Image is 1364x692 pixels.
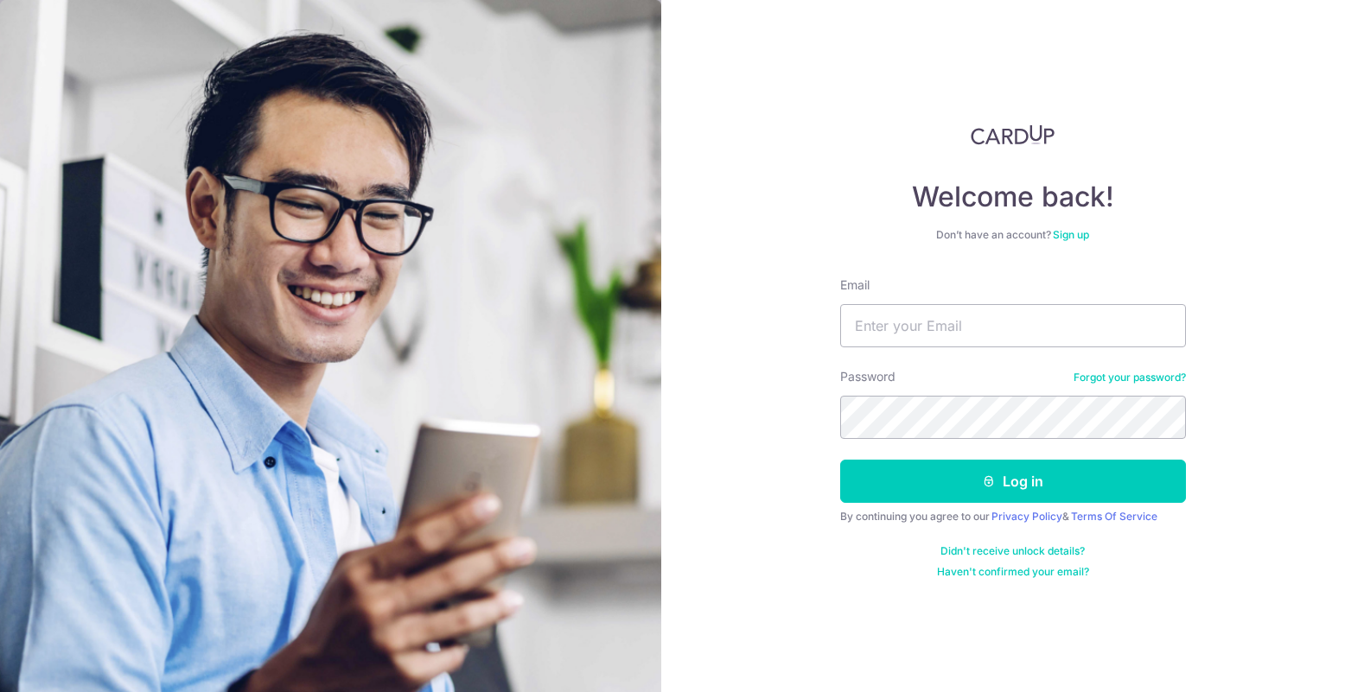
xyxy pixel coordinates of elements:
[991,510,1062,523] a: Privacy Policy
[1074,371,1186,384] a: Forgot your password?
[840,460,1186,503] button: Log in
[1053,228,1089,241] a: Sign up
[840,228,1186,242] div: Don’t have an account?
[840,368,896,385] label: Password
[840,510,1186,524] div: By continuing you agree to our &
[940,544,1085,558] a: Didn't receive unlock details?
[840,304,1186,347] input: Enter your Email
[1071,510,1157,523] a: Terms Of Service
[840,180,1186,214] h4: Welcome back!
[840,276,870,294] label: Email
[937,565,1089,579] a: Haven't confirmed your email?
[971,124,1055,145] img: CardUp Logo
